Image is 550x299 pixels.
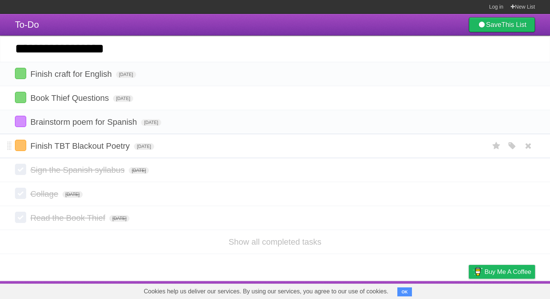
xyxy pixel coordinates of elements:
[113,95,133,102] span: [DATE]
[459,283,479,297] a: Privacy
[30,165,126,175] span: Sign the Spanish syllabus
[30,69,114,79] span: Finish craft for English
[134,143,154,150] span: [DATE]
[30,189,60,199] span: Collage
[30,117,139,127] span: Brainstorm poem for Spanish
[136,284,396,299] span: Cookies help us deliver our services. By using our services, you agree to our use of cookies.
[229,237,321,247] a: Show all completed tasks
[489,140,504,152] label: Star task
[485,265,531,278] span: Buy me a coffee
[473,265,483,278] img: Buy me a coffee
[15,92,26,103] label: Done
[15,116,26,127] label: Done
[109,215,129,222] span: [DATE]
[469,17,535,32] a: SaveThis List
[116,71,136,78] span: [DATE]
[434,283,450,297] a: Terms
[62,191,83,198] span: [DATE]
[394,283,424,297] a: Developers
[397,287,412,296] button: OK
[15,19,39,30] span: To-Do
[141,119,161,126] span: [DATE]
[488,283,535,297] a: Suggest a feature
[129,167,149,174] span: [DATE]
[15,188,26,199] label: Done
[15,140,26,151] label: Done
[15,212,26,223] label: Done
[501,21,526,28] b: This List
[469,265,535,279] a: Buy me a coffee
[30,213,107,223] span: Read the Book Thief
[369,283,385,297] a: About
[15,68,26,79] label: Done
[30,93,111,103] span: Book Thief Questions
[15,164,26,175] label: Done
[30,141,132,151] span: Finish TBT Blackout Poetry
